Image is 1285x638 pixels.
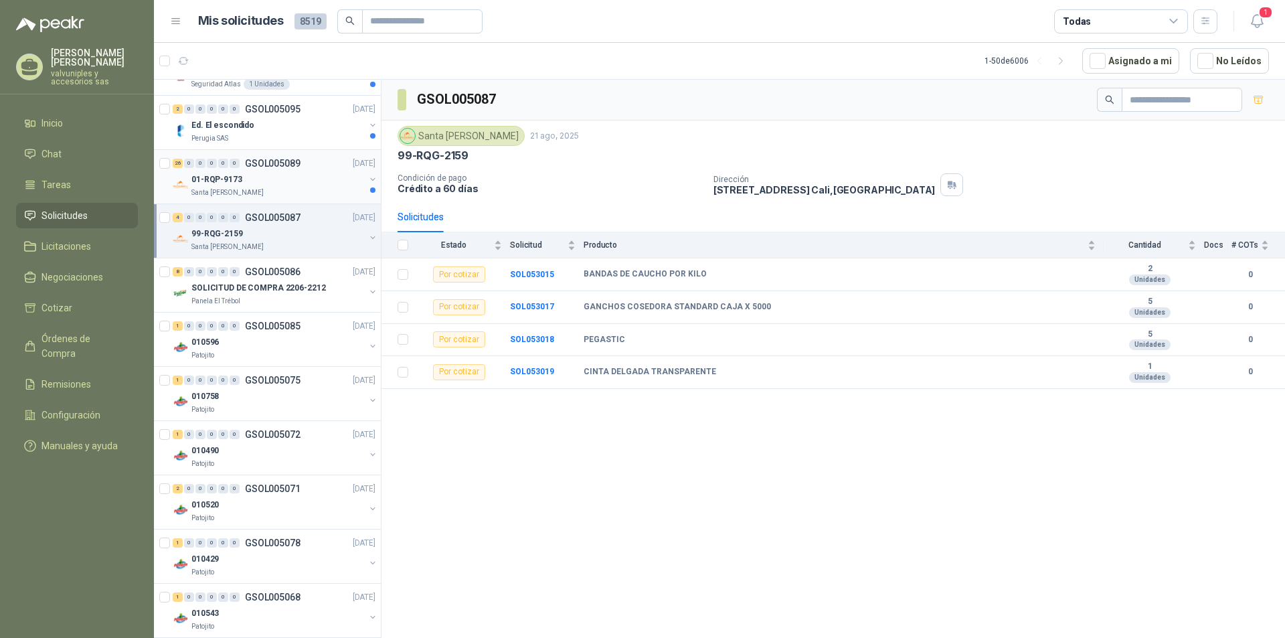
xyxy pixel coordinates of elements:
div: Solicitudes [398,210,444,224]
button: 1 [1245,9,1269,33]
p: [DATE] [353,374,375,387]
a: 2 0 0 0 0 0 GSOL005095[DATE] Company LogoEd. El escondidoPerugia SAS [173,101,378,144]
img: Company Logo [173,502,189,518]
div: 0 [207,104,217,114]
span: # COTs [1231,240,1258,250]
div: 1 Unidades [244,79,290,90]
div: 0 [207,430,217,439]
p: GSOL005089 [245,159,301,168]
div: Por cotizar [433,299,485,315]
div: 0 [195,104,205,114]
th: # COTs [1231,232,1285,258]
div: 0 [218,159,228,168]
div: 0 [218,592,228,602]
p: Dirección [713,175,936,184]
p: [DATE] [353,320,375,333]
div: 0 [230,213,240,222]
div: 0 [230,104,240,114]
b: 0 [1231,268,1269,281]
span: search [1105,95,1114,104]
div: 0 [218,104,228,114]
p: Panela El Trébol [191,296,240,307]
p: 010758 [191,390,219,403]
img: Company Logo [173,231,189,247]
img: Company Logo [173,177,189,193]
div: 1 [173,321,183,331]
p: Crédito a 60 días [398,183,703,194]
p: Perugia SAS [191,133,228,144]
a: Solicitudes [16,203,138,228]
b: 0 [1231,366,1269,378]
b: 0 [1231,301,1269,313]
a: Configuración [16,402,138,428]
p: [DATE] [353,483,375,495]
div: 0 [184,267,194,276]
img: Company Logo [173,556,189,572]
p: 010429 [191,553,219,566]
div: 0 [230,159,240,168]
div: 8 [173,267,183,276]
p: GSOL005085 [245,321,301,331]
th: Cantidad [1104,232,1204,258]
div: 26 [173,159,183,168]
a: Remisiones [16,372,138,397]
a: Manuales y ayuda [16,433,138,459]
div: 0 [207,592,217,602]
p: Patojito [191,404,214,415]
div: 0 [184,484,194,493]
img: Company Logo [173,394,189,410]
div: 0 [184,159,194,168]
span: Cantidad [1104,240,1185,250]
div: 0 [230,430,240,439]
p: 01-RQP-9173 [191,173,242,186]
a: 1 0 0 0 0 0 GSOL005085[DATE] Company Logo010596Patojito [173,318,378,361]
a: SOL053019 [510,367,554,376]
a: 2 0 0 0 0 0 GSOL005071[DATE] Company Logo010520Patojito [173,481,378,524]
span: Órdenes de Compra [41,331,125,361]
div: 0 [207,376,217,385]
b: BANDAS DE CAUCHO POR KILO [584,269,707,280]
div: Santa [PERSON_NAME] [398,126,525,146]
button: Asignado a mi [1082,48,1179,74]
b: 2 [1104,264,1196,274]
div: 0 [195,376,205,385]
b: 5 [1104,329,1196,340]
span: Remisiones [41,377,91,392]
a: 8 0 0 0 0 0 GSOL005086[DATE] Company LogoSOLICITUD DE COMPRA 2206-2212Panela El Trébol [173,264,378,307]
th: Producto [584,232,1104,258]
div: Unidades [1129,372,1171,383]
span: Manuales y ayuda [41,438,118,453]
a: 1 0 0 0 0 0 GSOL005075[DATE] Company Logo010758Patojito [173,372,378,415]
div: 0 [218,213,228,222]
a: 1 0 0 0 0 0 GSOL005072[DATE] Company Logo010490Patojito [173,426,378,469]
p: Seguridad Atlas [191,79,241,90]
div: 0 [195,538,205,548]
p: 010520 [191,499,219,511]
div: 0 [218,321,228,331]
img: Company Logo [173,123,189,139]
b: CINTA DELGADA TRANSPARENTE [584,367,716,378]
span: 1 [1258,6,1273,19]
div: 1 [173,376,183,385]
img: Company Logo [400,129,415,143]
div: 0 [218,430,228,439]
div: Unidades [1129,339,1171,350]
h3: GSOL005087 [417,89,498,110]
b: PEGASTIC [584,335,625,345]
th: Estado [416,232,510,258]
p: [DATE] [353,212,375,224]
b: SOL053018 [510,335,554,344]
img: Logo peakr [16,16,84,32]
p: [DATE] [353,591,375,604]
span: Solicitudes [41,208,88,223]
div: 0 [218,376,228,385]
a: Chat [16,141,138,167]
span: Chat [41,147,62,161]
div: 0 [195,484,205,493]
b: 5 [1104,297,1196,307]
div: 4 [173,213,183,222]
h1: Mis solicitudes [198,11,284,31]
p: Santa [PERSON_NAME] [191,187,264,198]
p: GSOL005086 [245,267,301,276]
p: SOLICITUD DE COMPRA 2206-2212 [191,282,326,295]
